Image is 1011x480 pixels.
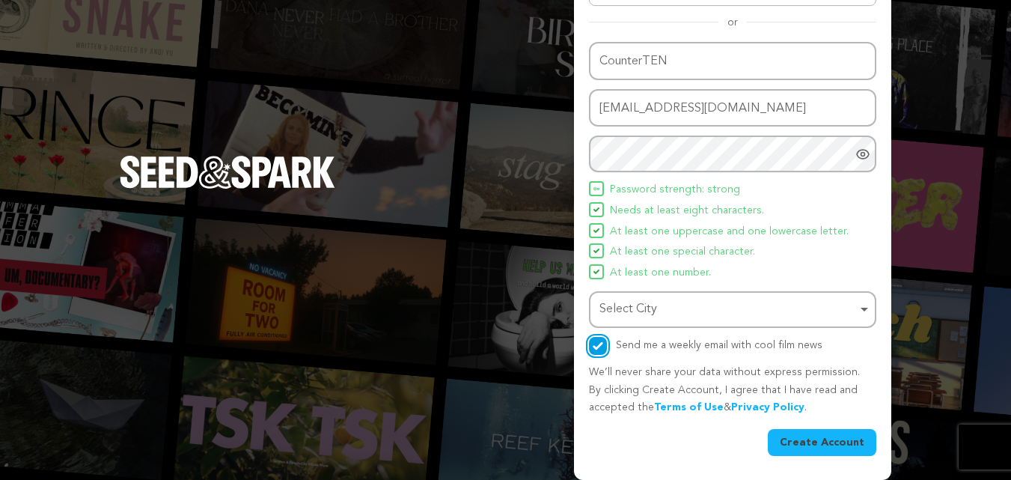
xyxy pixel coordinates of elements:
span: At least one uppercase and one lowercase letter. [610,223,849,241]
span: or [718,15,747,30]
label: Send me a weekly email with cool film news [616,340,822,350]
img: Seed&Spark Logo [120,156,335,189]
span: At least one special character. [610,243,755,261]
input: Name [589,42,876,80]
img: Seed&Spark Icon [593,228,599,234]
p: We’ll never share your data without express permission. By clicking Create Account, I agree that ... [589,364,876,417]
input: Email address [589,89,876,127]
a: Seed&Spark Homepage [120,156,335,219]
span: Password strength: strong [610,181,740,199]
a: Show password as plain text. Warning: this will display your password on the screen. [855,147,870,162]
img: Seed&Spark Icon [593,186,599,192]
span: Needs at least eight characters. [610,202,764,220]
img: Seed&Spark Icon [593,269,599,275]
a: Privacy Policy [731,402,804,413]
button: Create Account [768,429,876,456]
img: Seed&Spark Icon [593,207,599,213]
a: Terms of Use [654,402,724,413]
span: At least one number. [610,264,711,282]
div: Select City [599,299,857,320]
img: Seed&Spark Icon [593,248,599,254]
